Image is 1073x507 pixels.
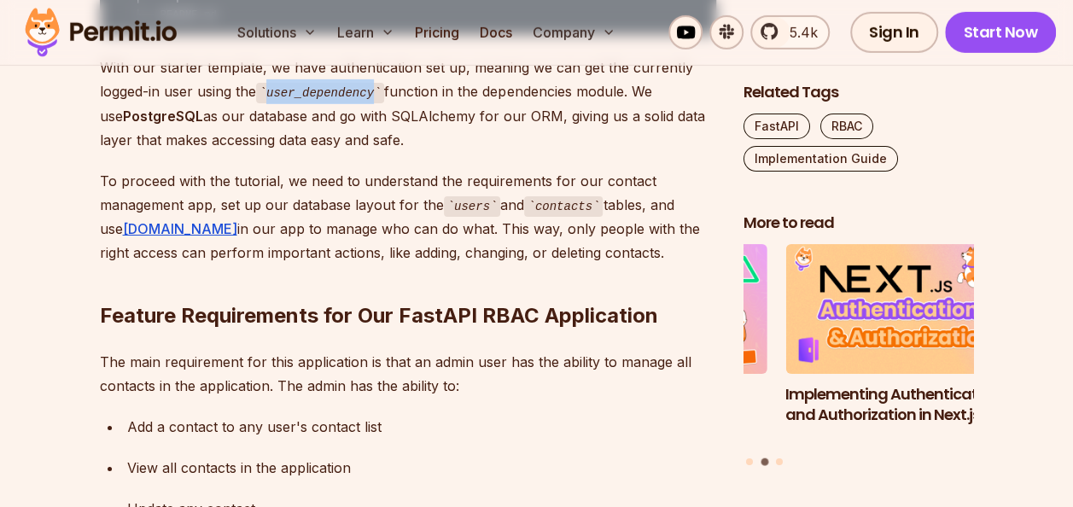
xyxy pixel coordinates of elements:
button: Go to slide 2 [761,457,768,465]
div: Add a contact to any user's contact list [127,415,716,439]
h3: Implementing Multi-Tenant RBAC in Nuxt.js [537,383,767,426]
button: Go to slide 1 [746,457,753,464]
button: Solutions [230,15,324,50]
img: Implementing Authentication and Authorization in Next.js [785,244,1016,374]
a: Sign In [850,12,938,53]
a: Implementing Multi-Tenant RBAC in Nuxt.jsImplementing Multi-Tenant RBAC in Nuxt.js [537,244,767,447]
img: Permit logo [17,3,184,61]
div: View all contacts in the application [127,456,716,480]
code: contacts [524,196,603,217]
h2: Related Tags [744,82,974,103]
a: Docs [473,15,519,50]
h2: More to read [744,213,974,234]
a: Implementation Guide [744,146,898,172]
button: Learn [330,15,401,50]
p: The main requirement for this application is that an admin user has the ability to manage all con... [100,350,716,398]
span: 5.4k [779,22,818,43]
li: 1 of 3 [537,244,767,447]
a: Pricing [408,15,466,50]
strong: PostgreSQL [123,108,203,125]
a: 5.4k [750,15,830,50]
button: Go to slide 3 [776,457,783,464]
li: 2 of 3 [785,244,1016,447]
code: users [444,196,501,217]
h2: Feature Requirements for Our FastAPI RBAC Application [100,234,716,329]
button: Company [526,15,622,50]
code: user_dependency [256,83,385,103]
p: With our starter template, we have authentication set up, meaning we can get the currently logged... [100,55,716,152]
p: To proceed with the tutorial, we need to understand the requirements for our contact management a... [100,169,716,265]
a: RBAC [820,114,873,139]
div: Posts [744,244,974,468]
h3: Implementing Authentication and Authorization in Next.js [785,383,1016,426]
a: FastAPI [744,114,810,139]
a: [DOMAIN_NAME] [123,220,237,237]
a: Start Now [945,12,1057,53]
